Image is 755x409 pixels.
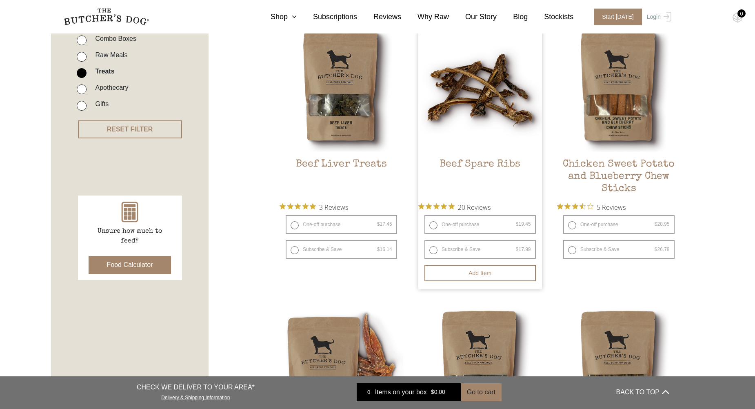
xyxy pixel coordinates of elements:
[254,11,297,22] a: Shop
[733,12,743,23] img: TBD_Cart-Empty.png
[286,215,397,234] label: One-off purchase
[616,382,669,402] button: BACK TO TOP
[377,221,380,227] span: $
[557,201,626,213] button: Rated 3.4 out of 5 stars from 5 reviews. Jump to reviews.
[89,227,171,246] p: Unsure how much to feed?
[516,247,519,252] span: $
[78,120,182,138] button: RESET FILTER
[377,221,392,227] bdi: 17.45
[91,49,127,60] label: Raw Meals
[563,240,675,259] label: Subscribe & Save
[418,201,491,213] button: Rated 4.9 out of 5 stars from 20 reviews. Jump to reviews.
[418,158,542,197] h2: Beef Spare Ribs
[458,201,491,213] span: 20 Reviews
[557,28,681,152] img: Chicken Sweet Potato and Blueberry Chew Sticks
[461,383,502,401] button: Go to cart
[424,265,536,281] button: Add item
[91,82,128,93] label: Apothecary
[645,9,671,25] a: Login
[297,11,357,22] a: Subscriptions
[557,28,681,197] a: Chicken Sweet Potato and Blueberry Chew SticksChicken Sweet Potato and Blueberry Chew Sticks
[655,221,670,227] bdi: 28.95
[161,393,230,400] a: Delivery & Shipping Information
[377,247,380,252] span: $
[319,201,348,213] span: 3 Reviews
[449,11,497,22] a: Our Story
[91,66,114,77] label: Treats
[357,383,461,401] a: 0 Items on your box $0.00
[137,382,255,392] p: CHECK WE DELIVER TO YOUR AREA*
[563,215,675,234] label: One-off purchase
[357,11,401,22] a: Reviews
[431,389,445,396] bdi: 0.00
[655,221,657,227] span: $
[280,158,403,197] h2: Beef Liver Treats
[280,28,403,197] a: Beef Liver TreatsBeef Liver Treats
[655,247,670,252] bdi: 26.78
[91,33,136,44] label: Combo Boxes
[586,9,645,25] a: Start [DATE]
[280,28,403,152] img: Beef Liver Treats
[418,28,542,197] a: Beef Spare Ribs
[528,11,573,22] a: Stockists
[401,11,449,22] a: Why Raw
[557,158,681,197] h2: Chicken Sweet Potato and Blueberry Chew Sticks
[280,201,348,213] button: Rated 5 out of 5 stars from 3 reviews. Jump to reviews.
[594,9,642,25] span: Start [DATE]
[377,247,392,252] bdi: 16.14
[363,388,375,396] div: 0
[89,256,171,274] button: Food Calculator
[424,215,536,234] label: One-off purchase
[431,389,434,396] span: $
[516,247,531,252] bdi: 17.99
[597,201,626,213] span: 5 Reviews
[286,240,397,259] label: Subscribe & Save
[516,221,519,227] span: $
[424,240,536,259] label: Subscribe & Save
[497,11,528,22] a: Blog
[655,247,657,252] span: $
[516,221,531,227] bdi: 19.45
[737,9,746,18] div: 0
[375,387,427,397] span: Items on your box
[91,98,109,109] label: Gifts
